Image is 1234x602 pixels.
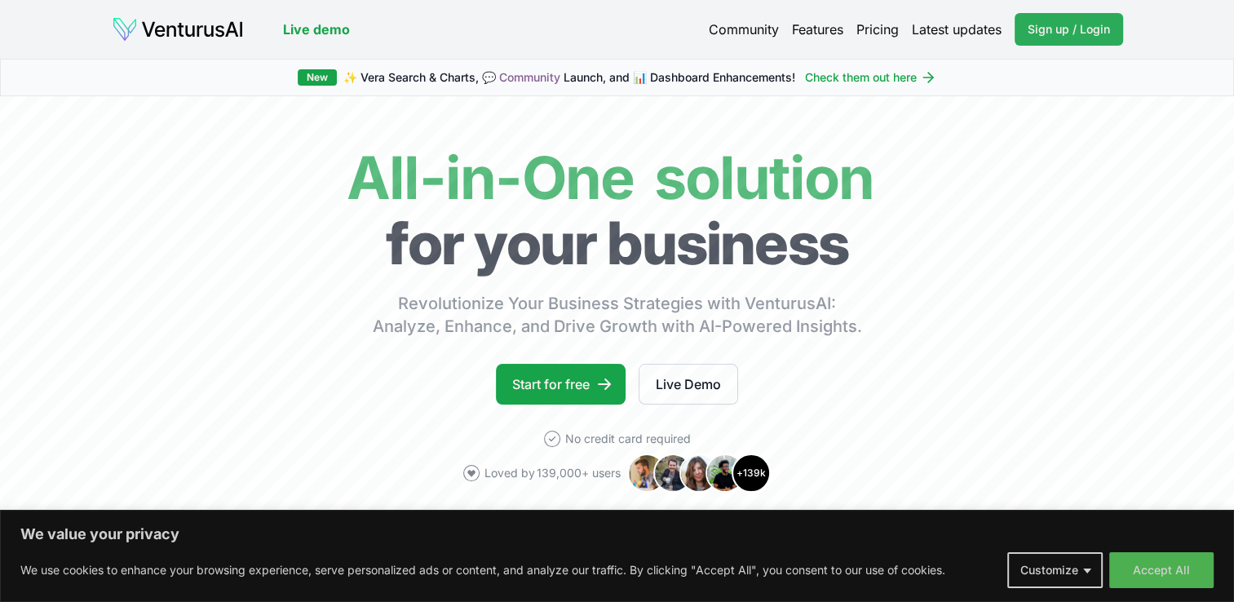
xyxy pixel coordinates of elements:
img: Avatar 4 [705,454,745,493]
a: Live demo [283,20,350,39]
button: Customize [1007,552,1103,588]
a: Sign up / Login [1015,13,1123,46]
a: Check them out here [805,69,936,86]
a: Latest updates [912,20,1002,39]
a: Start for free [496,364,626,405]
img: Avatar 2 [653,454,692,493]
a: Community [499,70,560,84]
img: Avatar 1 [627,454,666,493]
div: New [298,69,337,86]
span: ✨ Vera Search & Charts, 💬 Launch, and 📊 Dashboard Enhancements! [343,69,795,86]
img: logo [112,16,244,42]
a: Features [792,20,843,39]
a: Community [709,20,779,39]
button: Accept All [1109,552,1214,588]
span: Sign up / Login [1028,21,1110,38]
p: We use cookies to enhance your browsing experience, serve personalized ads or content, and analyz... [20,560,945,580]
p: We value your privacy [20,525,1214,544]
img: Avatar 3 [679,454,719,493]
a: Pricing [856,20,899,39]
a: Live Demo [639,364,738,405]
